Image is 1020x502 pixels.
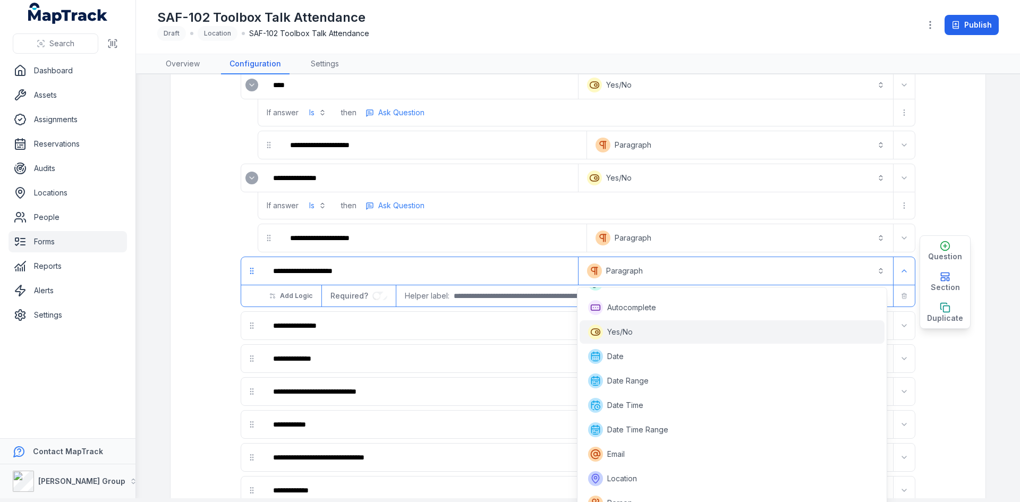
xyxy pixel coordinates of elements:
span: Yes/No [607,327,633,337]
span: Date Range [607,376,649,386]
span: Date [607,351,624,362]
span: Email [607,449,625,460]
span: Location [607,473,637,484]
span: Autocomplete [607,302,656,313]
button: Paragraph [581,259,891,283]
span: Date Time [607,400,643,411]
span: Date Time Range [607,424,668,435]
